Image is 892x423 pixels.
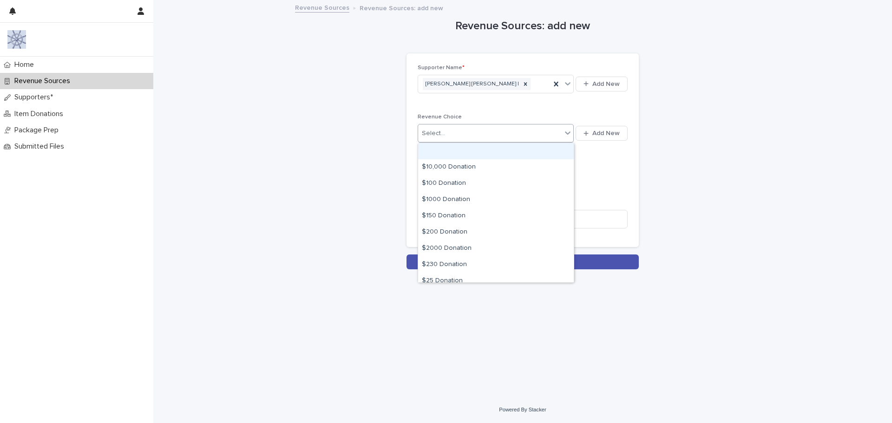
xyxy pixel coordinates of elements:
p: Supporters* [11,93,60,102]
p: Revenue Sources [11,77,78,85]
p: Home [11,60,41,69]
p: Submitted Files [11,142,72,151]
div: $150 Donation [418,208,574,224]
div: $1000 Donation [418,192,574,208]
span: Add New [592,130,620,137]
div: $2000 Donation [418,241,574,257]
p: Package Prep [11,126,66,135]
p: Revenue Sources: add new [360,2,443,13]
div: $10,000 Donation [418,159,574,176]
div: $25 Donation [418,273,574,289]
h1: Revenue Sources: add new [407,20,639,33]
button: Save [407,254,639,269]
a: Revenue Sources [295,2,349,13]
button: Add New [576,77,628,91]
span: Revenue Choice [418,114,462,120]
img: 9nJvCigXQD6Aux1Mxhwl [7,30,26,49]
span: Add New [592,81,620,87]
a: Powered By Stacker [499,407,546,412]
div: [PERSON_NAME] [PERSON_NAME] | [423,78,520,91]
span: Supporter Name [418,65,465,71]
div: $100 Donation [418,176,574,192]
div: $200 Donation [418,224,574,241]
div: $230 Donation [418,257,574,273]
div: Select... [422,129,445,138]
p: Item Donations [11,110,71,118]
button: Add New [576,126,628,141]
